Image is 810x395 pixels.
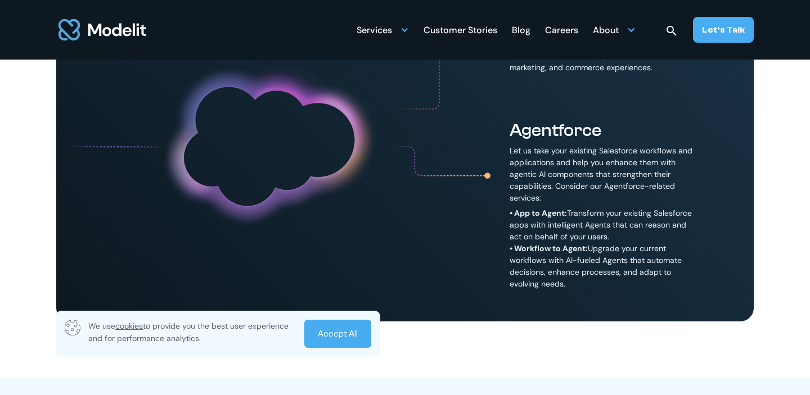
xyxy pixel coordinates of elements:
[702,24,745,36] div: Let’s Talk
[512,20,530,42] div: Blog
[545,19,578,40] a: Careers
[593,20,619,42] div: About
[88,320,296,344] p: We use to provide you the best user experience and for performance analytics.
[357,19,409,40] div: Services
[510,207,697,290] p: Transform your existing Salesforce apps with intelligent Agents that can reason and act on behalf...
[512,19,530,40] a: Blog
[510,243,588,253] strong: • Workflow to Agent:
[65,61,389,231] img: AI solutions cloud
[545,20,578,42] div: Careers
[510,208,567,218] strong: • App to Agent:
[693,17,754,43] a: Let’s Talk
[304,320,371,348] a: Accept All
[424,19,497,40] a: Customer Stories
[56,12,148,47] a: home
[424,20,497,42] div: Customer Stories
[510,120,697,141] h3: Agentforce
[510,145,697,204] p: Let us take your existing Salesforce workflows and applications and help you enhance them with ag...
[115,321,143,331] span: cookies
[56,12,148,47] img: modelit logo
[593,19,636,40] div: About
[357,20,392,42] div: Services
